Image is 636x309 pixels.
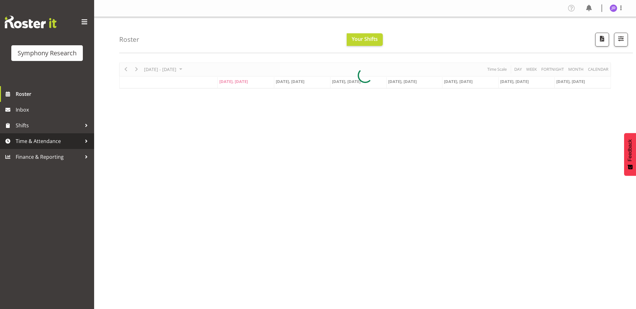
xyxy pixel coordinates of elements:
[16,89,91,99] span: Roster
[16,152,82,162] span: Finance & Reporting
[595,33,609,47] button: Download a PDF of the roster according to the set date range.
[610,4,617,12] img: jennifer-donovan1879.jpg
[16,105,91,114] span: Inbox
[5,16,56,28] img: Rosterit website logo
[119,36,139,43] h4: Roster
[614,33,628,47] button: Filter Shifts
[627,139,633,161] span: Feedback
[624,133,636,176] button: Feedback - Show survey
[18,48,77,58] div: Symphony Research
[352,36,378,42] span: Your Shifts
[16,136,82,146] span: Time & Attendance
[347,33,383,46] button: Your Shifts
[16,121,82,130] span: Shifts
